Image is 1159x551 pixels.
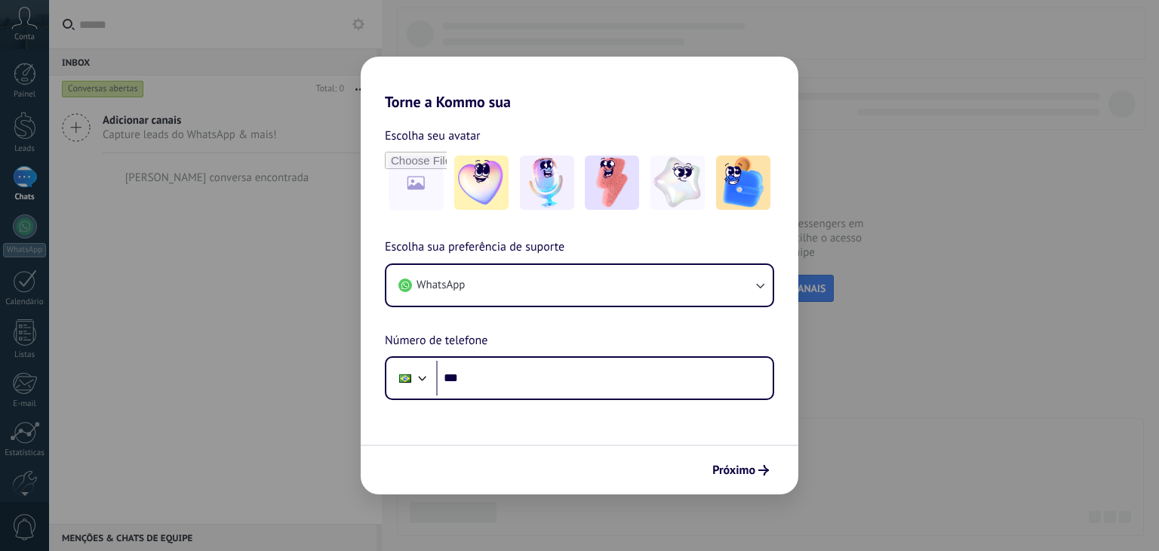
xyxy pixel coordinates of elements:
h2: Torne a Kommo sua [361,57,798,111]
img: -1.jpeg [454,155,509,210]
span: WhatsApp [417,278,465,293]
span: Escolha seu avatar [385,126,481,146]
span: Escolha sua preferência de suporte [385,238,564,257]
img: -5.jpeg [716,155,770,210]
button: WhatsApp [386,265,773,306]
img: -3.jpeg [585,155,639,210]
span: Número de telefone [385,331,487,351]
img: -4.jpeg [650,155,705,210]
img: -2.jpeg [520,155,574,210]
div: Brazil: + 55 [391,362,420,394]
span: Próximo [712,465,755,476]
button: Próximo [706,457,776,483]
